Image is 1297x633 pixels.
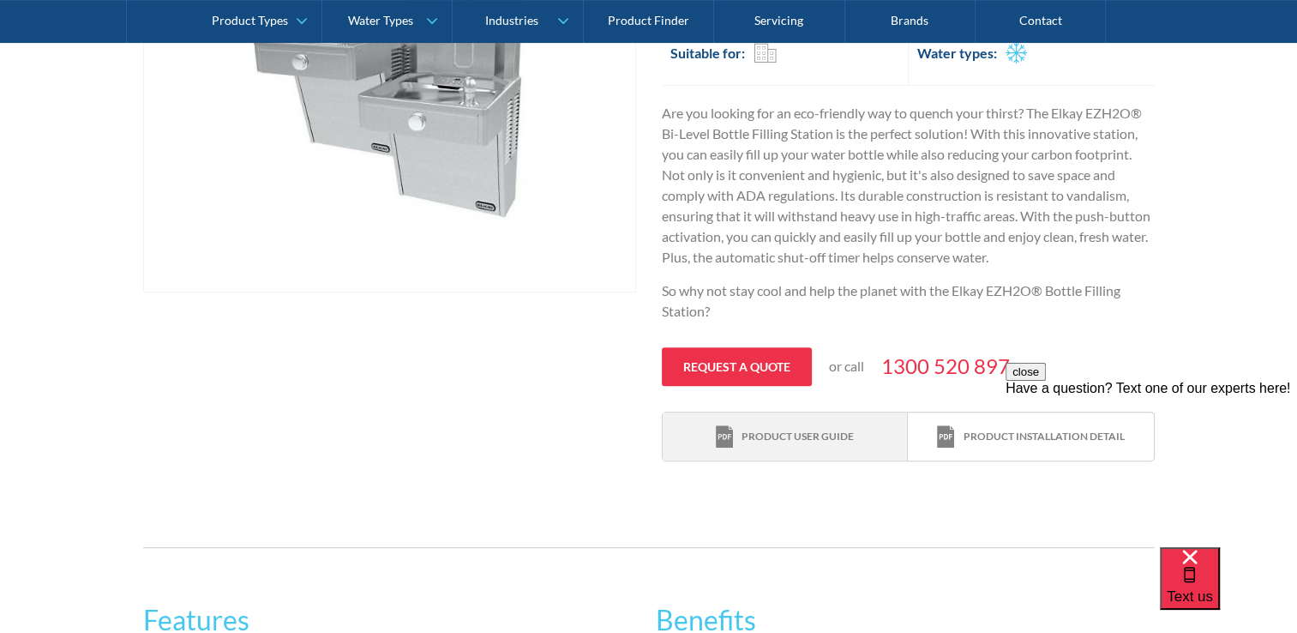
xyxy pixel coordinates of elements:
div: Product Types [212,14,288,28]
img: print icon [937,425,954,449]
iframe: podium webchat widget bubble [1160,547,1297,633]
h2: Water types: [917,43,997,63]
a: 1300 520 897 [881,351,1010,382]
p: Are you looking for an eco-friendly way to quench your thirst? The Elkay EZH2O® Bi-Level Bottle F... [662,103,1155,268]
a: print iconProduct installation detail [908,413,1153,461]
a: Request a quote [662,347,812,386]
iframe: podium webchat widget prompt [1006,363,1297,569]
div: Product user guide [742,429,854,444]
img: print icon [716,425,733,449]
a: print iconProduct user guide [663,413,908,461]
div: Water Types [348,14,413,28]
p: or call [829,356,864,377]
p: So why not stay cool and help the planet with the Elkay EZH2O® Bottle Filling Station? [662,280,1155,322]
div: Product installation detail [963,429,1124,444]
div: Industries [485,14,538,28]
h2: Suitable for: [670,43,745,63]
